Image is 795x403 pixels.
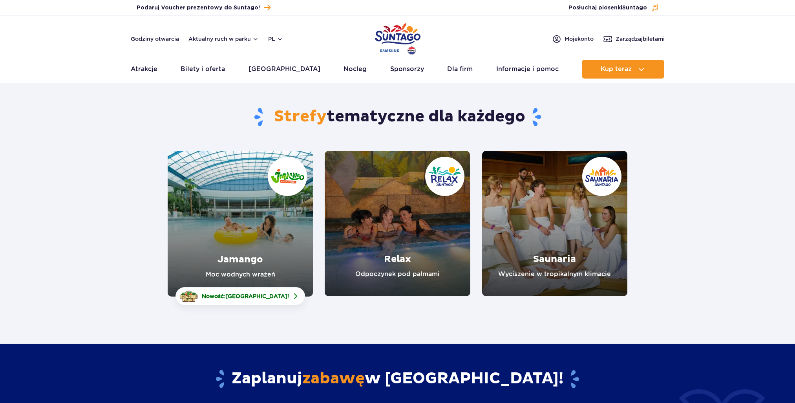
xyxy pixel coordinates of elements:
[181,60,225,79] a: Bilety i oferta
[202,292,289,300] span: Nowość: !
[447,60,473,79] a: Dla firm
[249,60,320,79] a: [GEOGRAPHIC_DATA]
[496,60,559,79] a: Informacje i pomoc
[268,35,283,43] button: pl
[225,293,287,299] span: [GEOGRAPHIC_DATA]
[302,369,365,388] span: zabawę
[375,20,420,56] a: Park of Poland
[568,4,659,12] button: Posłuchaj piosenkiSuntago
[552,34,594,44] a: Mojekonto
[274,107,327,126] span: Strefy
[622,5,647,11] span: Suntago
[137,4,260,12] span: Podaruj Voucher prezentowy do Suntago!
[616,35,665,43] span: Zarządzaj biletami
[482,151,627,296] a: Saunaria
[601,66,632,73] span: Kup teraz
[582,60,664,79] button: Kup teraz
[603,34,665,44] a: Zarządzajbiletami
[137,2,270,13] a: Podaruj Voucher prezentowy do Suntago!
[175,287,305,305] a: Nowość:[GEOGRAPHIC_DATA]!
[390,60,424,79] a: Sponsorzy
[344,60,367,79] a: Nocleg
[188,36,259,42] button: Aktualny ruch w parku
[568,4,647,12] span: Posłuchaj piosenki
[168,107,627,127] h1: tematyczne dla każdego
[325,151,470,296] a: Relax
[131,60,157,79] a: Atrakcje
[168,369,627,389] h2: Zaplanuj w [GEOGRAPHIC_DATA]!
[565,35,594,43] span: Moje konto
[168,151,313,297] a: Jamango
[131,35,179,43] a: Godziny otwarcia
